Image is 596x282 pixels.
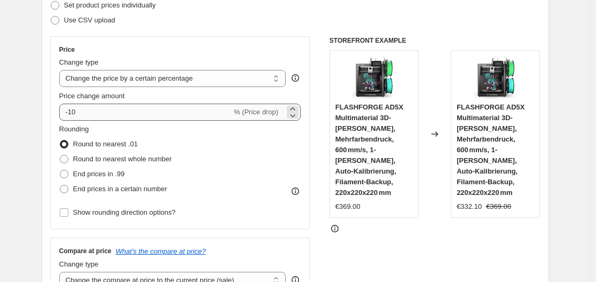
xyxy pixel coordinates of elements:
[73,170,125,178] span: End prices in .99
[486,201,511,212] strike: €369.00
[73,140,138,148] span: Round to nearest .01
[73,208,176,216] span: Show rounding direction options?
[330,36,540,45] h6: STOREFRONT EXAMPLE
[234,108,278,116] span: % (Price drop)
[59,104,232,121] input: -15
[59,125,89,133] span: Rounding
[73,155,172,163] span: Round to nearest whole number
[64,16,115,24] span: Use CSV upload
[457,103,524,197] span: FLASHFORGE AD5X Multimaterial 3D-[PERSON_NAME], Mehrfarbendruck, 600 mm/s, 1-[PERSON_NAME], Auto-...
[59,247,112,255] h3: Compare at price
[59,92,125,100] span: Price change amount
[457,201,482,212] div: €332.10
[290,73,301,83] div: help
[116,247,206,255] button: What's the compare at price?
[335,201,360,212] div: €369.00
[73,185,167,193] span: End prices in a certain number
[59,58,99,66] span: Change type
[59,45,75,54] h3: Price
[59,260,99,268] span: Change type
[335,103,403,197] span: FLASHFORGE AD5X Multimaterial 3D-[PERSON_NAME], Mehrfarbendruck, 600 mm/s, 1-[PERSON_NAME], Auto-...
[474,56,517,99] img: 71v60Pb3LoL_80x.jpg
[64,1,156,9] span: Set product prices individually
[352,56,395,99] img: 71v60Pb3LoL_80x.jpg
